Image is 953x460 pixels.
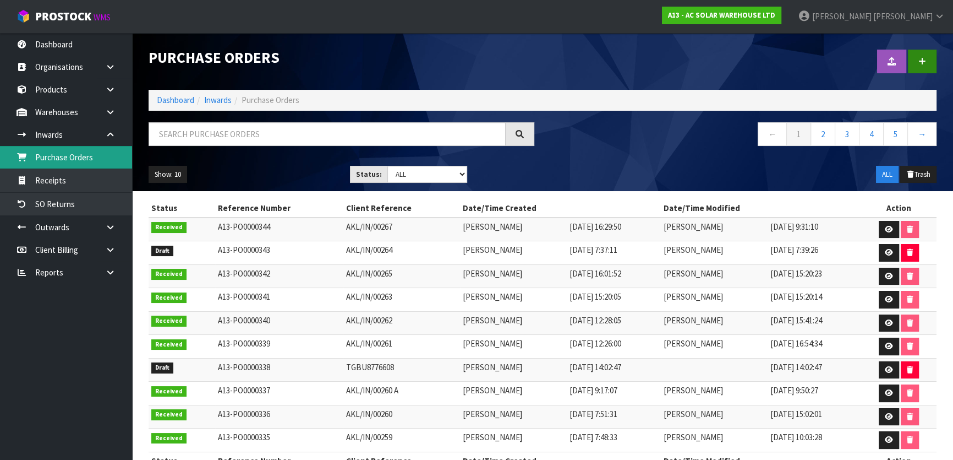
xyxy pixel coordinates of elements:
span: Received [151,409,187,420]
td: A13-PO0000344 [215,218,343,241]
nav: Page navigation [551,122,936,149]
a: A13 - AC SOLAR WAREHOUSE LTD [662,7,781,24]
span: [PERSON_NAME] [664,221,723,232]
td: AKL/IN/00260 A [343,382,460,405]
span: [PERSON_NAME] [664,385,723,396]
a: 2 [810,122,835,146]
td: A13-PO0000341 [215,288,343,312]
a: ← [758,122,787,146]
a: 3 [835,122,859,146]
span: Received [151,293,187,304]
span: Received [151,386,187,397]
span: [PERSON_NAME] [664,291,723,302]
td: A13-PO0000342 [215,264,343,288]
a: → [907,122,936,146]
span: [PERSON_NAME] [463,338,522,349]
span: [DATE] 15:20:23 [770,268,822,279]
span: [PERSON_NAME] [463,268,522,279]
span: Received [151,433,187,444]
td: A13-PO0000343 [215,241,343,265]
td: A13-PO0000337 [215,382,343,405]
span: [DATE] 10:03:28 [770,432,822,442]
img: cube-alt.png [17,9,30,23]
td: AKL/IN/00264 [343,241,460,265]
span: [DATE] 7:51:31 [569,409,617,419]
th: Action [862,199,936,217]
th: Client Reference [343,199,460,217]
span: [DATE] 9:50:27 [770,385,818,396]
td: A13-PO0000335 [215,429,343,452]
span: [PERSON_NAME] [463,245,522,255]
span: [DATE] 16:29:50 [569,221,621,232]
span: Received [151,339,187,350]
td: A13-PO0000338 [215,358,343,382]
td: AKL/IN/00262 [343,311,460,335]
span: [PERSON_NAME] [463,362,522,372]
span: [DATE] 7:37:11 [569,245,617,255]
span: ProStock [35,9,91,24]
h1: Purchase Orders [149,50,534,66]
th: Date/Time Created [460,199,661,217]
span: [DATE] 15:20:05 [569,291,621,302]
td: AKL/IN/00265 [343,264,460,288]
td: AKL/IN/00260 [343,405,460,429]
td: TGBU8776608 [343,358,460,382]
input: Search purchase orders [149,122,506,146]
a: Dashboard [157,95,194,105]
span: Draft [151,362,173,374]
span: [PERSON_NAME] [664,432,723,442]
td: A13-PO0000336 [215,405,343,429]
span: Received [151,269,187,280]
a: 4 [859,122,884,146]
span: [DATE] 15:20:14 [770,291,822,302]
span: Received [151,316,187,327]
span: [PERSON_NAME] [664,338,723,349]
span: [DATE] 16:01:52 [569,268,621,279]
span: [PERSON_NAME] [664,409,723,419]
span: Purchase Orders [242,95,299,105]
span: [DATE] 14:02:47 [569,362,621,372]
button: Show: 10 [149,166,187,183]
td: A13-PO0000339 [215,335,343,359]
span: [DATE] 12:26:00 [569,338,621,349]
span: [DATE] 15:02:01 [770,409,822,419]
span: [PERSON_NAME] [463,409,522,419]
span: [DATE] 14:02:47 [770,362,822,372]
span: [DATE] 15:41:24 [770,315,822,326]
span: [DATE] 16:54:34 [770,338,822,349]
span: [PERSON_NAME] [664,315,723,326]
span: [DATE] 9:31:10 [770,221,818,232]
span: [PERSON_NAME] [463,315,522,326]
span: [PERSON_NAME] [463,432,522,442]
span: [DATE] 7:39:26 [770,245,818,255]
span: [PERSON_NAME] [812,11,872,21]
span: [PERSON_NAME] [873,11,933,21]
a: 5 [883,122,908,146]
span: Received [151,222,187,233]
span: [PERSON_NAME] [463,385,522,396]
button: Trash [900,166,936,183]
span: [PERSON_NAME] [463,291,522,302]
a: Inwards [204,95,232,105]
strong: Status: [356,170,382,179]
span: [PERSON_NAME] [463,221,522,232]
button: ALL [876,166,899,183]
span: [DATE] 12:28:05 [569,315,621,326]
span: [PERSON_NAME] [664,268,723,279]
th: Date/Time Modified [661,199,862,217]
td: AKL/IN/00259 [343,429,460,452]
span: Draft [151,246,173,257]
span: [DATE] 7:48:33 [569,432,617,442]
td: A13-PO0000340 [215,311,343,335]
small: WMS [94,12,111,23]
th: Reference Number [215,199,343,217]
a: 1 [786,122,811,146]
span: [DATE] 9:17:07 [569,385,617,396]
strong: A13 - AC SOLAR WAREHOUSE LTD [668,10,775,20]
span: [PERSON_NAME] [664,245,723,255]
th: Status [149,199,215,217]
td: AKL/IN/00261 [343,335,460,359]
td: AKL/IN/00267 [343,218,460,241]
td: AKL/IN/00263 [343,288,460,312]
